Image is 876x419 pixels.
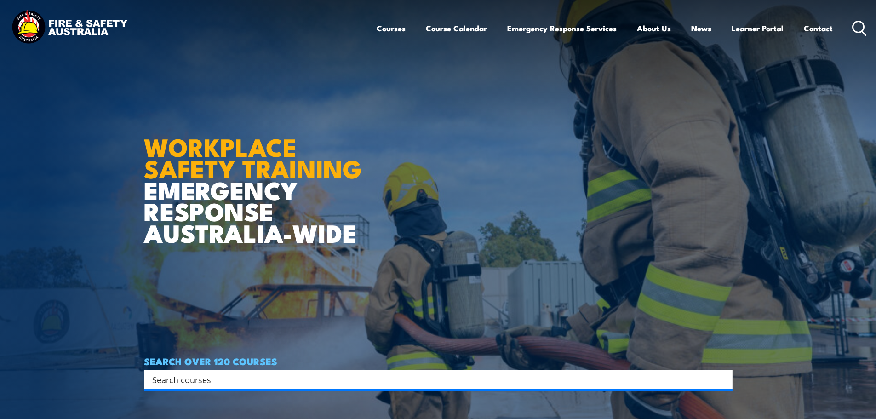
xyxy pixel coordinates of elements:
[377,16,406,40] a: Courses
[144,356,733,366] h4: SEARCH OVER 120 COURSES
[804,16,833,40] a: Contact
[152,373,712,386] input: Search input
[637,16,671,40] a: About Us
[732,16,784,40] a: Learner Portal
[426,16,487,40] a: Course Calendar
[507,16,617,40] a: Emergency Response Services
[144,127,362,187] strong: WORKPLACE SAFETY TRAINING
[716,373,729,386] button: Search magnifier button
[691,16,711,40] a: News
[144,113,369,243] h1: EMERGENCY RESPONSE AUSTRALIA-WIDE
[154,373,714,386] form: Search form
